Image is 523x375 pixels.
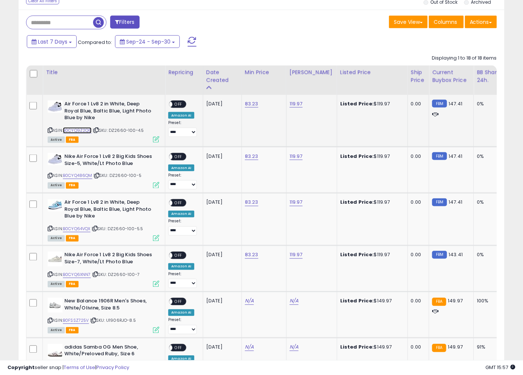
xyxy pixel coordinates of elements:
[206,199,236,206] div: [DATE]
[206,252,236,258] div: [DATE]
[477,69,504,84] div: BB Share 24h.
[168,309,194,316] div: Amazon AI
[64,199,155,222] b: Air Force 1 Lv8 2 in White, Deep Royal Blue, Baltic Blue, Light Photo Blue by Nike
[290,251,303,259] a: 119.97
[63,226,90,232] a: B0CYQ64VQX
[486,364,516,371] span: 2025-10-8 15:57 GMT
[168,272,197,289] div: Preset:
[64,364,95,371] a: Terms of Use
[64,252,155,267] b: Nike Air Force 1 Lv8 2 Big Kids Shoes Size-7, White/Lt Photo Blue
[449,100,463,107] span: 147.41
[340,199,402,206] div: $119.97
[340,153,402,160] div: $119.97
[206,153,236,160] div: [DATE]
[48,327,65,334] span: All listings currently available for purchase on Amazon
[411,344,423,351] div: 0.00
[465,16,497,28] button: Actions
[290,199,303,206] a: 119.97
[46,69,162,76] div: Title
[63,272,91,278] a: B0CYQ6XNN7
[96,364,129,371] a: Privacy Policy
[290,100,303,108] a: 119.97
[432,152,447,160] small: FBM
[27,35,77,48] button: Last 7 Days
[340,101,402,107] div: $119.97
[411,199,423,206] div: 0.00
[48,101,63,113] img: 41JX6GHVCRL._SL40_.jpg
[172,252,184,259] span: OFF
[48,298,63,313] img: 41J5bc2EVpL._SL40_.jpg
[48,252,159,286] div: ASIN:
[432,198,447,206] small: FBM
[172,101,184,108] span: OFF
[93,127,144,133] span: | SKU: DZ2660-100-4.5
[48,153,159,188] div: ASIN:
[92,226,143,232] span: | SKU: DZ2660-100-5.5
[477,344,501,351] div: 91%
[48,298,159,333] div: ASIN:
[64,153,155,169] b: Nike Air Force 1 Lv8 2 Big Kids Shoes Size-5, White/Lt Photo Blue
[206,101,236,107] div: [DATE]
[245,153,258,160] a: 83.23
[48,137,65,143] span: All listings currently available for purchase on Amazon
[432,344,446,352] small: FBA
[411,153,423,160] div: 0.00
[432,69,471,84] div: Current Buybox Price
[64,344,155,360] b: adidas Samba OG Men Shoe, White/Preloved Ruby, Size 6
[340,344,374,351] b: Listed Price:
[63,173,92,179] a: B0CYQ486QM
[477,199,501,206] div: 0%
[172,299,184,305] span: OFF
[66,281,79,287] span: FBA
[168,112,194,119] div: Amazon AI
[172,154,184,160] span: OFF
[115,35,180,48] button: Sep-24 - Sep-30
[168,318,197,334] div: Preset:
[110,16,139,29] button: Filters
[389,16,428,28] button: Save View
[48,182,65,189] span: All listings currently available for purchase on Amazon
[411,69,426,84] div: Ship Price
[66,327,79,334] span: FBA
[429,16,464,28] button: Columns
[48,281,65,287] span: All listings currently available for purchase on Amazon
[290,344,299,351] a: N/A
[168,69,200,76] div: Repricing
[434,18,457,26] span: Columns
[48,101,159,142] div: ASIN:
[290,153,303,160] a: 119.97
[340,251,374,258] b: Listed Price:
[206,69,239,84] div: Date Created
[66,235,79,242] span: FBA
[90,318,136,324] span: | SKU: U1906RJO-8.5
[48,235,65,242] span: All listings currently available for purchase on Amazon
[38,38,67,45] span: Last 7 Days
[290,69,334,76] div: [PERSON_NAME]
[66,137,79,143] span: FBA
[477,101,501,107] div: 0%
[78,39,112,46] span: Compared to:
[432,55,497,62] div: Displaying 1 to 18 of 18 items
[92,272,140,278] span: | SKU: DZ2660-100-7
[245,344,254,351] a: N/A
[449,251,463,258] span: 143.41
[168,263,194,270] div: Amazon AI
[172,200,184,206] span: OFF
[340,199,374,206] b: Listed Price:
[48,153,63,165] img: 41JX6GHVCRL._SL40_.jpg
[477,252,501,258] div: 0%
[340,100,374,107] b: Listed Price:
[93,173,141,179] span: | SKU: DZ2660-100-5
[449,199,463,206] span: 147.41
[340,298,402,305] div: $149.97
[411,252,423,258] div: 0.00
[64,298,155,314] b: New Balance 1906R Men's Shoes, White/Olivine, Size 8.5
[448,298,463,305] span: 149.97
[340,298,374,305] b: Listed Price:
[168,211,194,217] div: Amazon AI
[245,199,258,206] a: 83.23
[126,38,170,45] span: Sep-24 - Sep-30
[432,298,446,306] small: FBA
[340,252,402,258] div: $119.97
[290,298,299,305] a: N/A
